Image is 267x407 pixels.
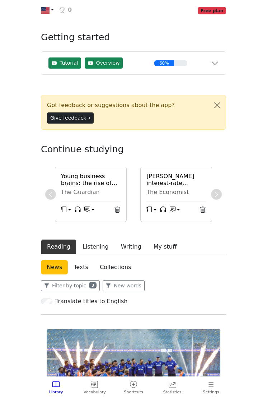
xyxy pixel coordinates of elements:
a: Texts [68,260,94,274]
div: 60% [154,60,174,66]
button: Tutorial [48,57,81,69]
div: The Economist [146,189,206,196]
a: 0 [57,3,75,18]
h3: Getting started [41,32,226,48]
a: Library [37,378,75,398]
a: [PERSON_NAME] interest-rate crusade will be self-defeating [146,173,206,186]
button: New words [103,280,145,291]
h6: Translate titles to English [55,298,127,305]
span: 0 [68,6,72,14]
button: My stuff [147,239,183,254]
a: Vocabulary [75,378,114,398]
img: us.svg [41,6,50,15]
span: 3 [89,282,97,288]
a: Free plan [198,6,226,15]
div: The Guardian [61,189,121,196]
span: Tutorial [60,59,78,67]
span: Statistics [163,389,181,396]
span: Got feedback or suggestions about the app? [47,101,175,110]
button: Listening [76,239,115,254]
button: Give feedback→ [47,112,94,124]
span: Free plan [198,7,226,14]
span: Overview [96,59,120,67]
button: TutorialOverview60% [41,52,226,74]
button: Reading [41,239,76,254]
a: Shortcuts [121,378,146,398]
h3: Continue studying [41,144,226,155]
button: Writing [115,239,147,254]
a: Young business brains: the rise of the junior entrepreneur [61,173,121,186]
span: Vocabulary [84,389,106,396]
a: Settings [192,378,230,398]
span: Shortcuts [124,389,143,396]
a: News [41,260,68,274]
button: Overview [85,57,123,69]
span: Settings [203,389,219,396]
a: Statistics [153,378,192,398]
button: Close alert [209,95,226,115]
a: Collections [94,260,137,274]
button: Filter by topic3 [41,280,100,291]
span: Library [49,389,63,396]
